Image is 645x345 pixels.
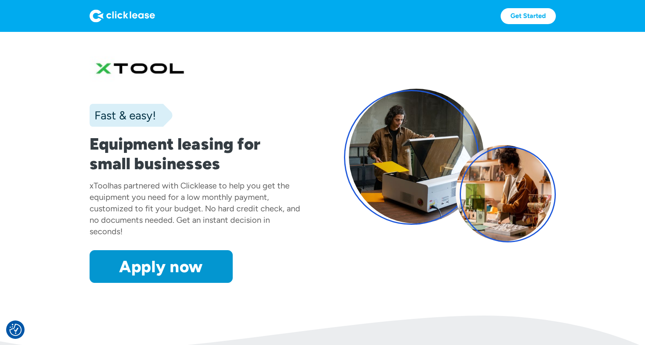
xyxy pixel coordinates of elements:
[90,134,301,173] h1: Equipment leasing for small businesses
[9,324,22,336] img: Revisit consent button
[90,9,155,22] img: Logo
[90,250,233,283] a: Apply now
[90,181,109,190] div: xTool
[9,324,22,336] button: Consent Preferences
[90,107,156,123] div: Fast & easy!
[90,181,300,236] div: has partnered with Clicklease to help you get the equipment you need for a low monthly payment, c...
[501,8,556,24] a: Get Started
